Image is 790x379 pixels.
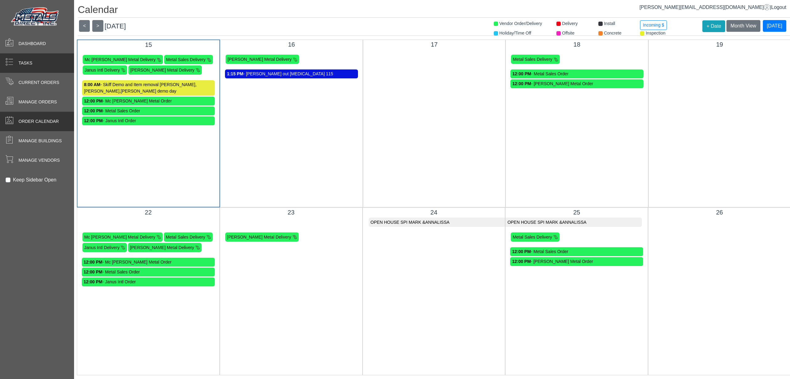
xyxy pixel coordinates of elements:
strong: 12:00 PM [512,259,531,264]
span: [PERSON_NAME] Metal Delivery [227,235,291,239]
span: OPEN HOUSE SPI MARK &ANNALISSA [371,220,450,225]
span: Metal Sales Delivery [166,235,205,239]
span: Concrete [604,31,622,35]
strong: 12:00 PM [84,98,103,103]
div: - Janus Intl Order [84,279,213,285]
span: Current Orders [19,79,59,86]
div: - Skiff Demo and Item removal [PERSON_NAME],[PERSON_NAME],[PERSON_NAME] demo day [84,81,213,94]
span: [PERSON_NAME] Metal Delivery [227,57,292,62]
span: Tasks [19,60,32,66]
span: Metal Sales Delivery [166,57,206,62]
span: Month View [730,23,756,28]
div: 24 [368,208,501,217]
strong: 8:00 AM [84,82,100,87]
strong: 12:00 PM [84,260,102,264]
span: OPEN HOUSE SPI MARK &ANNALISSA [507,220,586,225]
div: - Metal Sales Order [84,108,213,114]
span: Manage Buildings [19,138,62,144]
span: Install [604,21,615,26]
h1: Calendar [78,4,790,18]
span: Metal Sales Delivery [513,57,552,62]
span: Manage Vendors [19,157,60,164]
strong: 12:00 PM [512,81,531,86]
div: - [PERSON_NAME] Metal Order [512,81,641,87]
div: 22 [82,208,215,217]
strong: 12:00 PM [84,108,103,113]
span: Offsite [562,31,574,35]
button: Incoming $ [640,20,667,30]
span: Delivery [562,21,578,26]
span: Dashboard [19,40,46,47]
span: Mc [PERSON_NAME] Metal Delivery [85,57,156,62]
span: [PERSON_NAME] Metal Delivery [130,68,194,73]
strong: 12:00 PM [512,249,531,254]
button: Month View [726,20,760,32]
div: - Mc [PERSON_NAME] Metal Order [84,98,213,104]
button: < [79,20,90,32]
strong: 1:15 PM [227,71,243,76]
strong: 12:00 PM [84,269,102,274]
span: Metal Sales Delivery [513,235,552,239]
img: Metals Direct Inc Logo [9,6,62,28]
div: 16 [225,40,358,49]
span: Mc [PERSON_NAME] Metal Delivery [84,235,155,239]
div: - Metal Sales Order [512,71,641,77]
div: 25 [510,208,643,217]
span: Janus Intl Delivery [84,245,119,250]
button: > [92,20,103,32]
strong: 12:00 PM [84,279,102,284]
div: - [PERSON_NAME] Metal Order [512,258,641,265]
span: Logout [771,5,786,10]
div: - Metal Sales Order [512,248,641,255]
span: Manage Orders [19,99,57,105]
div: - [PERSON_NAME] out [MEDICAL_DATA] 115 [227,71,356,77]
span: Holiday/Time Off [499,31,531,35]
div: | [639,4,786,11]
strong: 12:00 PM [512,71,531,76]
button: + Date [702,20,725,32]
div: 15 [82,40,215,49]
span: [DATE] [105,22,126,30]
div: - Mc [PERSON_NAME] Metal Order [84,259,213,265]
span: [PERSON_NAME] Metal Delivery [130,245,194,250]
div: 17 [368,40,501,49]
label: Keep Sidebar Open [13,176,56,184]
div: 19 [653,40,786,49]
button: [DATE] [763,20,786,32]
span: Janus Intl Delivery [85,68,120,73]
span: Order Calendar [19,118,59,125]
a: [PERSON_NAME][EMAIL_ADDRESS][DOMAIN_NAME] [639,5,770,10]
span: Inspection [646,31,665,35]
strong: 12:00 PM [84,118,103,123]
div: - Janus Intl Order [84,118,213,124]
div: 26 [653,208,786,217]
div: 18 [510,40,643,49]
div: 23 [225,208,358,217]
span: Vendor Order/Delivery [499,21,542,26]
div: - Metal Sales Order [84,269,213,275]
